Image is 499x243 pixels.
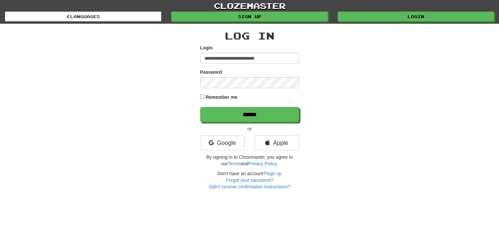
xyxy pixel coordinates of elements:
[200,44,213,51] label: Login
[200,154,299,167] p: By signing in to Clozemaster, you agree to our and .
[209,184,290,189] a: Didn't receive confirmation instructions?
[200,170,299,190] div: Don't have an account?
[226,177,273,183] a: Forgot your password?
[266,171,281,176] a: Sign up
[5,12,161,21] a: Languages
[200,125,299,132] p: or
[200,135,245,150] a: Google
[200,30,299,41] h2: Log In
[171,12,327,21] a: Sign up
[248,161,276,166] a: Privacy Policy
[228,161,240,166] a: Terms
[338,12,494,21] a: Login
[255,135,299,150] a: Apple
[205,94,237,100] label: Remember me
[200,69,222,75] label: Password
